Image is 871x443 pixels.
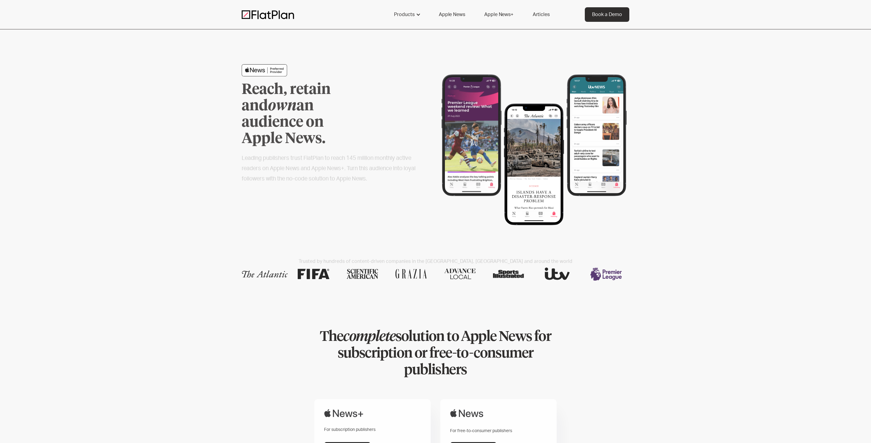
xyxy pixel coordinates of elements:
div: Products [394,11,415,18]
span: For subscription publishers [324,428,376,432]
div: Products [387,7,427,22]
a: Apple News+ [477,7,520,22]
em: own [268,99,296,113]
a: Book a Demo [585,7,629,22]
a: Articles [525,7,557,22]
h1: The solution to Apple News for subscription or free-to-consumer publishers [306,329,565,379]
div: Book a Demo [592,11,622,18]
h2: Leading publishers trust FlatPlan to reach 145 million monthly active readers on Apple News and A... [242,153,416,184]
em: complete [343,330,395,344]
h1: Reach, retain and an audience on Apple News. [242,82,366,147]
span: For free-to-consumer publishers [450,429,512,433]
a: Apple News [432,7,472,22]
h2: Trusted by hundreds of content-driven companies in the [GEOGRAPHIC_DATA], [GEOGRAPHIC_DATA] and a... [242,259,629,265]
